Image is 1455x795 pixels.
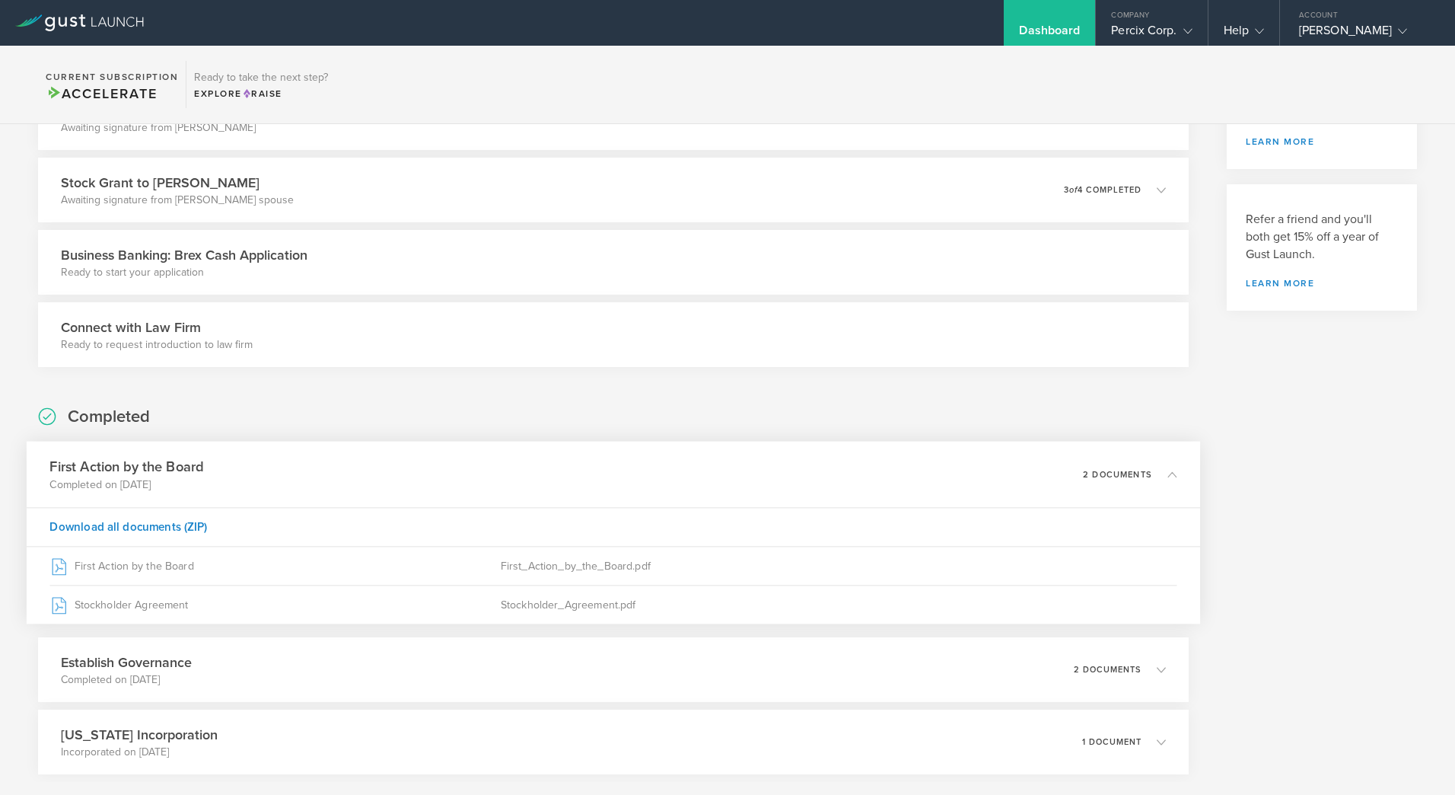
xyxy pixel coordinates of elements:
p: 3 4 completed [1064,186,1141,194]
h2: Completed [68,406,150,428]
p: Ready to request introduction to law firm [61,337,253,353]
p: Awaiting signature from [PERSON_NAME] [61,120,259,136]
span: Accelerate [46,85,157,102]
div: Stockholder Agreement [49,586,500,624]
h3: Business Banking: Brex Cash Application [61,245,307,265]
h3: Ready to take the next step? [194,72,328,83]
p: Ready to start your application [61,265,307,280]
h3: Stock Grant to [PERSON_NAME] [61,173,294,193]
h2: Current Subscription [46,72,178,81]
div: First Action by the Board [49,547,500,585]
div: Help [1224,23,1264,46]
div: Download all documents (ZIP) [27,507,1200,546]
h3: Establish Governance [61,653,192,672]
div: Explore [194,87,328,101]
a: learn more [1246,137,1398,146]
p: Completed on [DATE] [61,672,192,688]
a: Learn more [1246,279,1398,288]
div: Dashboard [1019,23,1080,46]
div: Percix Corp. [1111,23,1192,46]
em: of [1069,185,1078,195]
div: [PERSON_NAME] [1299,23,1428,46]
p: Completed on [DATE] [49,477,203,492]
span: Raise [242,88,282,99]
p: 1 document [1082,738,1141,746]
h3: [US_STATE] Incorporation [61,725,218,745]
div: First_Action_by_the_Board.pdf [501,547,1177,585]
p: Awaiting signature from [PERSON_NAME] spouse [61,193,294,208]
p: Incorporated on [DATE] [61,745,218,760]
p: 2 documents [1074,666,1141,674]
h3: First Action by the Board [49,457,203,477]
div: Stockholder_Agreement.pdf [501,586,1177,624]
h3: Connect with Law Firm [61,318,253,337]
div: Ready to take the next step?ExploreRaise [186,61,336,108]
h3: Refer a friend and you'll both get 15% off a year of Gust Launch. [1246,211,1398,263]
iframe: Chat Widget [1379,722,1455,795]
p: 2 documents [1083,470,1152,478]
